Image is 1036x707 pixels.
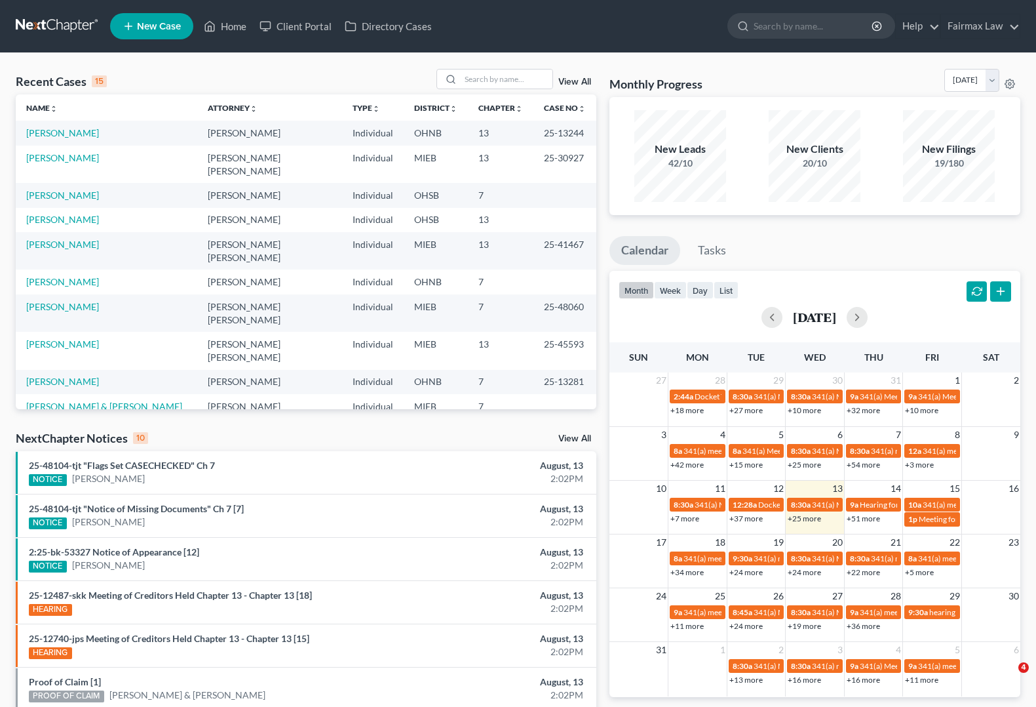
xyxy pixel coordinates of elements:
[1018,662,1029,673] span: 4
[695,500,822,510] span: 341(a) Meeting for [PERSON_NAME]
[461,70,552,89] input: Search by name...
[133,432,148,444] div: 10
[791,500,811,510] span: 8:30a
[908,607,928,617] span: 9:30a
[208,103,258,113] a: Attorneyunfold_more
[29,474,67,486] div: NOTICE
[850,607,858,617] span: 9a
[812,446,939,456] span: 341(a) Meeting for [PERSON_NAME]
[948,588,961,604] span: 29
[353,103,380,113] a: Typeunfold_more
[29,546,199,557] a: 2:25-bk-53327 Notice of Appearance [12]
[26,376,99,387] a: [PERSON_NAME]
[407,546,583,559] div: August, 13
[72,515,145,529] a: [PERSON_NAME]
[812,554,939,563] span: 341(a) Meeting for [PERSON_NAME]
[847,405,880,415] a: +32 more
[683,446,810,456] span: 341(a) meeting for [PERSON_NAME]
[831,535,844,550] span: 20
[533,146,596,183] td: 25-30927
[29,633,309,644] a: 25-12740-jps Meeting of Creditors Held Chapter 13 - Chapter 13 [15]
[342,394,404,418] td: Individual
[674,500,693,510] span: 8:30a
[889,535,902,550] span: 21
[948,535,961,550] span: 22
[407,676,583,689] div: August, 13
[758,500,875,510] span: Docket Text: for [PERSON_NAME]
[804,352,826,363] span: Wed
[253,14,338,38] a: Client Portal
[908,392,917,401] span: 9a
[729,460,763,470] a: +15 more
[953,642,961,658] span: 5
[812,500,1016,510] span: 341(a) Meeting for [PERSON_NAME] and [PERSON_NAME]
[772,588,785,604] span: 26
[197,370,342,394] td: [PERSON_NAME]
[860,607,986,617] span: 341(a) meeting for [PERSON_NAME]
[468,146,533,183] td: 13
[903,157,995,170] div: 19/180
[729,675,763,685] a: +13 more
[533,121,596,145] td: 25-13244
[983,352,999,363] span: Sat
[197,232,342,270] td: [PERSON_NAME] [PERSON_NAME]
[754,661,881,671] span: 341(a) Meeting for [PERSON_NAME]
[889,373,902,388] span: 31
[847,675,880,685] a: +16 more
[903,142,995,157] div: New Filings
[29,561,67,573] div: NOTICE
[889,481,902,496] span: 14
[609,236,680,265] a: Calendar
[791,607,811,617] span: 8:30a
[404,394,468,418] td: MIEB
[533,294,596,332] td: 25-48060
[729,514,763,523] a: +37 more
[674,554,682,563] span: 8a
[404,332,468,369] td: MIEB
[788,514,821,523] a: +25 more
[404,146,468,183] td: MIEB
[908,554,917,563] span: 8a
[29,503,244,514] a: 25-48104-tjt "Notice of Missing Documents" Ch 7 [7]
[686,236,738,265] a: Tasks
[197,121,342,145] td: [PERSON_NAME]
[655,642,668,658] span: 31
[687,281,714,299] button: day
[533,332,596,369] td: 25-45593
[847,621,880,631] a: +36 more
[414,103,457,113] a: Districtunfold_more
[953,373,961,388] span: 1
[714,588,727,604] span: 25
[629,352,648,363] span: Sun
[72,472,145,485] a: [PERSON_NAME]
[670,567,704,577] a: +34 more
[754,554,880,563] span: 341(a) meeting for [PERSON_NAME]
[29,691,104,702] div: PROOF OF CLAIM
[733,607,752,617] span: 8:45a
[544,103,586,113] a: Case Nounfold_more
[772,373,785,388] span: 29
[791,554,811,563] span: 8:30a
[925,352,939,363] span: Fri
[197,146,342,183] td: [PERSON_NAME] [PERSON_NAME]
[558,434,591,443] a: View All
[683,607,810,617] span: 341(a) meeting for [PERSON_NAME]
[26,401,182,412] a: [PERSON_NAME] & [PERSON_NAME]
[788,405,821,415] a: +10 more
[905,460,934,470] a: +3 more
[850,392,858,401] span: 9a
[29,676,101,687] a: Proof of Claim [1]
[515,105,523,113] i: unfold_more
[674,607,682,617] span: 9a
[29,590,312,601] a: 25-12487-skk Meeting of Creditors Held Chapter 13 - Chapter 13 [18]
[16,73,107,89] div: Recent Cases
[342,294,404,332] td: Individual
[836,427,844,443] span: 6
[674,446,682,456] span: 8a
[342,232,404,270] td: Individual
[847,460,880,470] a: +54 more
[831,373,844,388] span: 30
[404,294,468,332] td: MIEB
[407,515,583,529] div: 2:02PM
[619,281,654,299] button: month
